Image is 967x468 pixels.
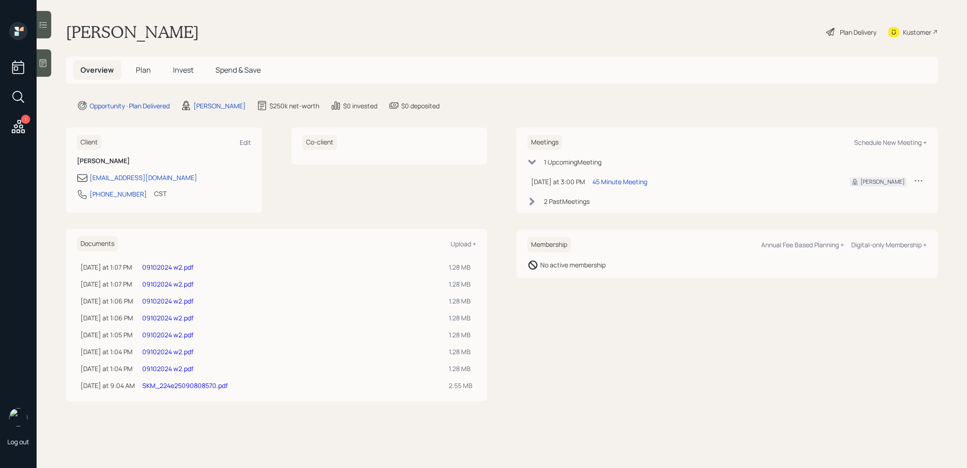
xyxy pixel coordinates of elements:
[269,101,319,111] div: $250k net-worth
[81,65,114,75] span: Overview
[173,65,193,75] span: Invest
[840,27,876,37] div: Plan Delivery
[90,173,197,182] div: [EMAIL_ADDRESS][DOMAIN_NAME]
[136,65,151,75] span: Plan
[531,177,585,186] div: [DATE] at 3:00 PM
[449,313,473,323] div: 1.28 MB
[81,296,135,306] div: [DATE] at 1:06 PM
[592,177,647,186] div: 45 Minute Meeting
[343,101,377,111] div: $0 invested
[449,330,473,340] div: 1.28 MB
[142,364,193,373] a: 09102024 w2.pdf
[77,236,118,251] h6: Documents
[142,381,228,390] a: SKM_224e25090808570.pdf
[81,381,135,390] div: [DATE] at 9:04 AM
[449,296,473,306] div: 1.28 MB
[302,135,337,150] h6: Co-client
[544,157,602,167] div: 1 Upcoming Meeting
[540,260,606,270] div: No active membership
[9,408,27,426] img: treva-nostdahl-headshot.png
[527,237,571,252] h6: Membership
[851,240,927,249] div: Digital-only Membership +
[142,314,193,322] a: 09102024 w2.pdf
[449,279,473,289] div: 1.28 MB
[449,381,473,390] div: 2.55 MB
[142,297,193,305] a: 09102024 w2.pdf
[527,135,562,150] h6: Meetings
[142,263,193,271] a: 09102024 w2.pdf
[81,262,135,272] div: [DATE] at 1:07 PM
[854,138,927,147] div: Schedule New Meeting +
[81,279,135,289] div: [DATE] at 1:07 PM
[860,178,905,186] div: [PERSON_NAME]
[449,347,473,356] div: 1.28 MB
[240,138,251,147] div: Edit
[81,347,135,356] div: [DATE] at 1:04 PM
[761,240,844,249] div: Annual Fee Based Planning +
[215,65,261,75] span: Spend & Save
[81,364,135,373] div: [DATE] at 1:04 PM
[154,189,167,198] div: CST
[81,330,135,340] div: [DATE] at 1:05 PM
[903,27,931,37] div: Kustomer
[7,437,29,446] div: Log out
[142,280,193,288] a: 09102024 w2.pdf
[66,22,199,42] h1: [PERSON_NAME]
[142,330,193,339] a: 09102024 w2.pdf
[21,115,30,124] div: 1
[449,364,473,373] div: 1.28 MB
[81,313,135,323] div: [DATE] at 1:06 PM
[142,347,193,356] a: 09102024 w2.pdf
[401,101,440,111] div: $0 deposited
[90,189,147,199] div: [PHONE_NUMBER]
[77,157,251,165] h6: [PERSON_NAME]
[449,262,473,272] div: 1.28 MB
[193,101,246,111] div: [PERSON_NAME]
[77,135,102,150] h6: Client
[544,197,590,206] div: 2 Past Meeting s
[451,239,476,248] div: Upload +
[90,101,170,111] div: Opportunity · Plan Delivered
